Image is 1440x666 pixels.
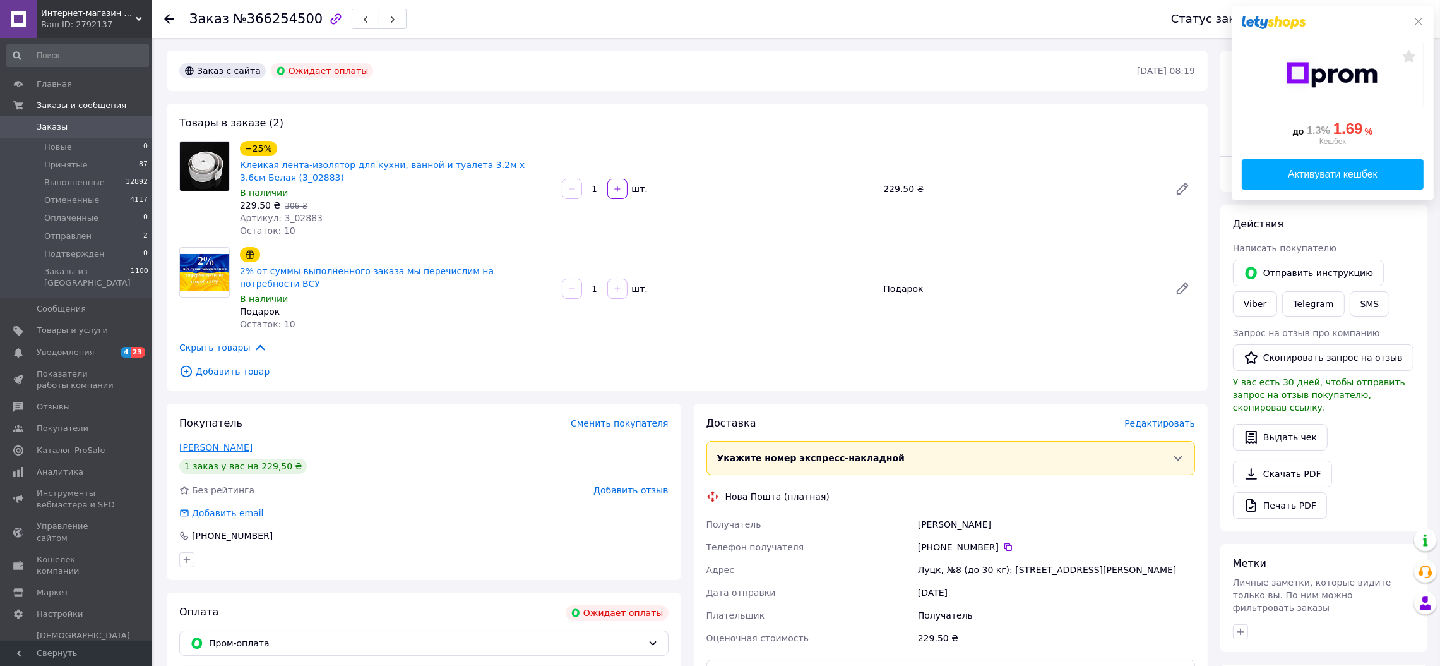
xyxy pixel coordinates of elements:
[126,177,148,188] span: 12892
[37,121,68,133] span: Заказы
[37,423,88,434] span: Покупатели
[240,266,494,289] a: 2% от суммы выполненного заказа мы перечислим на потребности BCУ
[878,180,1165,198] div: 229.50 ₴
[915,559,1198,581] div: Луцк, №8 (до 30 кг): [STREET_ADDRESS][PERSON_NAME]
[1282,291,1344,317] a: Telegram
[179,417,242,429] span: Покупатель
[915,581,1198,604] div: [DATE]
[131,266,148,289] span: 1100
[44,195,99,206] span: Отмененные
[1233,218,1283,230] span: Действия
[189,11,229,27] span: Заказ
[915,627,1198,650] div: 229.50 ₴
[1233,492,1327,519] a: Печать PDF
[37,466,83,478] span: Аналитика
[121,347,131,358] span: 4
[271,63,374,78] div: Ожидает оплаты
[706,588,776,598] span: Дата отправки
[285,202,307,210] span: 306 ₴
[233,11,323,27] span: №366254500
[179,365,1195,378] span: Добавить товар
[717,453,905,463] span: Укажите номер экспресс-накладной
[178,507,265,519] div: Добавить email
[192,485,254,495] span: Без рейтинга
[915,513,1198,536] div: [PERSON_NAME]
[131,347,145,358] span: 23
[37,303,86,315] span: Сообщения
[629,282,649,295] div: шт.
[1171,13,1256,25] div: Статус заказа
[180,142,229,191] img: Клейкая лента-изолятор для кухни, ванной и туалета 3.2м x 3.6см Белая (3_02883)
[37,347,94,358] span: Уведомления
[44,142,72,153] span: Новые
[180,254,229,291] img: 2% от суммы выполненного заказа мы перечислим на потребности BCУ
[37,630,130,665] span: [DEMOGRAPHIC_DATA] и счета
[41,8,136,19] span: Интернет-магазин SmartWhale
[706,542,804,552] span: Телефон получателя
[240,294,288,304] span: В наличии
[915,604,1198,627] div: Получатель
[37,368,117,391] span: Показатели работы компании
[37,488,117,511] span: Инструменты вебмастера и SEO
[706,610,765,621] span: Плательщик
[706,519,761,530] span: Получатель
[37,100,126,111] span: Заказы и сообщения
[37,554,117,577] span: Кошелек компании
[37,608,83,620] span: Настройки
[143,212,148,224] span: 0
[179,117,283,129] span: Товары в заказе (2)
[37,587,69,598] span: Маркет
[240,305,552,318] div: Подарок
[1233,557,1266,569] span: Метки
[143,231,148,242] span: 2
[164,13,174,25] div: Вернуться назад
[191,507,265,519] div: Добавить email
[143,142,148,153] span: 0
[179,442,253,452] a: [PERSON_NAME]
[1124,418,1195,428] span: Редактировать
[240,200,280,210] span: 229,50 ₴
[1233,260,1384,286] button: Отправить инструкцию
[571,418,668,428] span: Сменить покупателя
[918,541,1195,554] div: [PHONE_NUMBER]
[722,490,833,503] div: Нова Пошта (платная)
[44,212,98,224] span: Оплаченные
[44,159,88,171] span: Принятые
[593,485,668,495] span: Добавить отзыв
[191,530,274,542] div: [PHONE_NUMBER]
[37,521,117,543] span: Управление сайтом
[179,63,266,78] div: Заказ с сайта
[629,183,649,195] div: шт.
[878,280,1165,298] div: Подарок
[1233,461,1332,487] a: Скачать PDF
[44,266,131,289] span: Заказы из [GEOGRAPHIC_DATA]
[209,636,643,650] span: Пром-оплата
[1170,176,1195,202] a: Редактировать
[1233,243,1336,253] span: Написать покупателю
[1233,578,1391,613] span: Личные заметки, которые видите только вы. По ним можно фильтровать заказы
[143,248,148,260] span: 0
[44,248,104,260] span: Подтвержден
[566,605,669,621] div: Ожидает оплаты
[1233,344,1413,371] button: Скопировать запрос на отзыв
[179,341,267,354] span: Скрыть товары
[1233,377,1405,413] span: У вас есть 30 дней, чтобы отправить запрос на отзыв покупателю, скопировав ссылку.
[240,319,295,329] span: Остаток: 10
[240,226,295,236] span: Остаток: 10
[179,606,218,618] span: Оплата
[240,213,323,223] span: Артикул: 3_02883
[41,19,152,30] div: Ваш ID: 2792137
[37,78,72,90] span: Главная
[37,401,70,413] span: Отзывы
[240,160,525,183] a: Клейкая лента-изолятор для кухни, ванной и туалета 3.2м x 3.6см Белая (3_02883)
[706,565,734,575] span: Адрес
[37,445,105,456] span: Каталог ProSale
[240,141,277,156] div: −25%
[1233,328,1380,338] span: Запрос на отзыв про компанию
[1137,66,1195,76] time: [DATE] 08:19
[706,633,809,643] span: Оценочная стоимость
[44,231,92,242] span: Отправлен
[6,44,149,67] input: Поиск
[130,195,148,206] span: 4117
[1233,424,1328,451] button: Выдать чек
